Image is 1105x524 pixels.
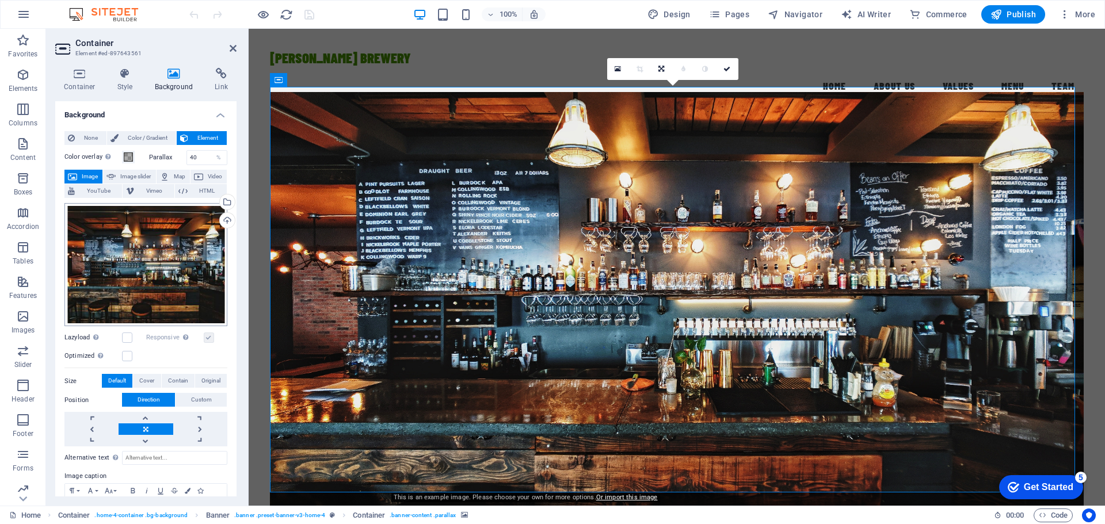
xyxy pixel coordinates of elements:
i: This element is a customizable preset [330,512,335,518]
a: Confirm ( Ctrl ⏎ ) [717,58,738,80]
button: Custom [176,393,227,407]
a: Or import this image [596,494,658,501]
p: Elements [9,84,38,93]
button: Cover [133,374,161,388]
p: Accordion [7,222,39,231]
div: 5 [85,2,97,14]
span: Image slider [119,170,152,183]
p: Header [12,395,35,404]
button: Element [177,131,227,145]
h4: Style [109,68,146,92]
nav: breadcrumb [58,508,468,522]
p: Forms [13,464,33,473]
h4: Link [206,68,237,92]
i: Reload page [280,8,293,21]
span: : [1014,511,1016,519]
h3: Element #ed-897643561 [75,48,214,59]
label: Responsive [146,331,204,345]
button: Vimeo [123,184,174,198]
p: Content [10,153,36,162]
span: Design [647,9,691,20]
span: Custom [191,393,212,407]
button: Contain [162,374,195,388]
button: 100% [482,7,523,21]
button: Click here to leave preview mode and continue editing [256,7,270,21]
button: HTML [175,184,227,198]
button: Bold (Ctrl+B) [126,484,140,498]
span: Color / Gradient [122,131,173,145]
i: On resize automatically adjust zoom level to fit chosen device. [529,9,539,20]
button: reload [279,7,293,21]
button: Underline (Ctrl+U) [154,484,167,498]
h6: Session time [994,508,1024,522]
button: YouTube [64,184,122,198]
a: Select files from the file manager, stock photos, or upload file(s) [607,58,629,80]
span: Map [173,170,186,183]
span: Commerce [909,9,967,20]
span: HTML [191,184,223,198]
span: Click to select. Double-click to edit [206,508,230,522]
p: Tables [13,257,33,266]
button: Code [1034,508,1073,522]
p: Favorites [8,49,37,59]
p: Images [12,326,35,335]
a: Change orientation [651,58,673,80]
button: Video [190,170,227,183]
button: Pages [704,5,754,24]
button: Design [643,5,695,24]
span: None [78,131,103,145]
span: Original [201,374,220,388]
h4: Background [55,101,237,122]
span: Default [108,374,126,388]
h2: Container [75,38,237,48]
i: This element contains a background [461,512,468,518]
span: Click to select. Double-click to edit [58,508,90,522]
p: Features [9,291,37,300]
div: Get Started 5 items remaining, 0% complete [9,6,93,30]
button: Font Family [83,484,102,498]
button: Icons [194,484,207,498]
span: Contain [168,374,188,388]
input: Alternative text... [122,451,227,465]
button: Map [157,170,190,183]
span: Pages [709,9,749,20]
label: Alternative text [64,451,122,465]
span: Video [207,170,223,183]
label: Size [64,374,102,388]
button: Default [102,374,132,388]
div: Get Started [34,13,83,23]
button: Font Size [102,484,120,498]
button: Original [195,374,227,388]
span: . home-4-container .bg-background [94,508,188,522]
label: Image caption [64,469,227,483]
button: Direction [122,393,175,407]
label: Color overlay [64,150,122,164]
span: Image [81,170,99,183]
p: Columns [9,118,37,128]
div: % [211,151,227,165]
button: Image slider [103,170,155,183]
span: . banner-content .parallax [390,508,456,522]
span: Publish [990,9,1036,20]
label: Lazyload [64,331,122,345]
span: Cover [139,374,154,388]
h6: 100% [499,7,517,21]
h4: Background [146,68,207,92]
button: Color / Gradient [107,131,176,145]
button: None [64,131,106,145]
button: Strikethrough [167,484,181,498]
button: More [1054,5,1100,24]
label: Position [64,393,122,407]
span: Element [192,131,223,145]
label: Optimized [64,349,122,363]
span: More [1059,9,1095,20]
a: Click to cancel selection. Double-click to open Pages [9,508,41,522]
span: Vimeo [138,184,170,198]
p: Footer [13,429,33,438]
span: Direction [138,393,160,407]
button: Commerce [905,5,972,24]
label: Parallax [149,154,186,160]
div: home-gallery-drinks-bar.jpeg [64,203,227,327]
a: Blur [673,58,695,80]
span: Navigator [768,9,822,20]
